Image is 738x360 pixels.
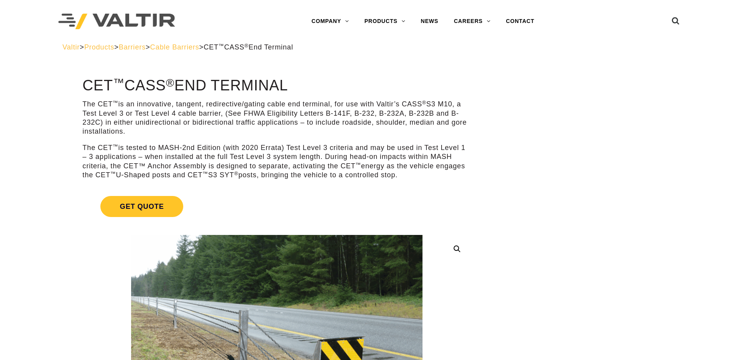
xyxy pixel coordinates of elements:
sup: ® [166,76,174,89]
sup: ™ [113,143,118,149]
sup: ™ [219,43,224,49]
a: Get Quote [82,187,471,226]
span: Get Quote [100,196,183,217]
img: Valtir [58,14,175,30]
sup: ™ [110,171,116,176]
p: The CET is an innovative, tangent, redirective/gating cable end terminal, for use with Valtir’s C... [82,100,471,136]
sup: ™ [203,171,208,176]
a: COMPANY [304,14,357,29]
a: CAREERS [446,14,498,29]
a: Cable Barriers [150,43,199,51]
div: > > > > [63,43,676,52]
sup: ™ [356,162,361,168]
a: Products [84,43,114,51]
sup: ® [422,100,426,106]
sup: ® [234,171,238,176]
a: Barriers [119,43,145,51]
sup: ™ [113,76,124,89]
sup: ™ [113,100,118,106]
sup: ® [244,43,249,49]
a: Valtir [63,43,80,51]
h1: CET CASS End Terminal [82,78,471,94]
a: PRODUCTS [357,14,413,29]
a: NEWS [413,14,446,29]
p: The CET is tested to MASH-2nd Edition (with 2020 Errata) Test Level 3 criteria and may be used in... [82,143,471,180]
span: CET CASS End Terminal [203,43,293,51]
a: CONTACT [498,14,542,29]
